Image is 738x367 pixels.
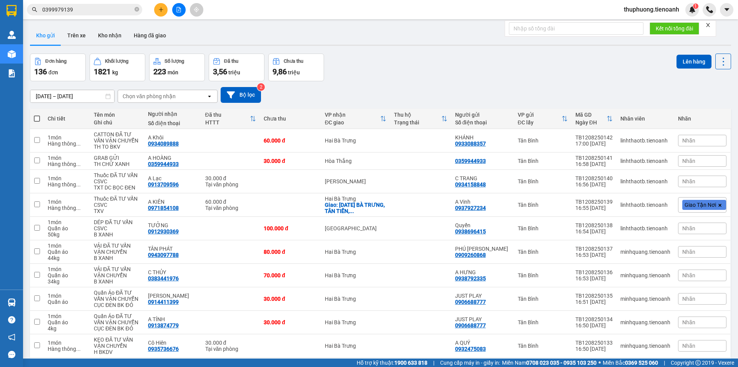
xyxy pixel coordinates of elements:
[94,219,140,231] div: DÉP ĐÃ TƯ VẤN CSVC
[325,202,386,214] div: Giao: 11 HAI BÀ TRƯNG, TÂN TIẾN, TPBMT
[112,69,118,75] span: kg
[284,59,303,64] div: Chưa thu
[105,59,128,64] div: Khối lượng
[30,54,86,81] button: Đơn hàng136đơn
[394,119,441,126] div: Trạng thái
[682,158,695,164] span: Nhãn
[32,7,37,12] span: search
[433,359,434,367] span: |
[694,3,697,9] span: 1
[48,278,86,285] div: 34 kg
[94,349,140,355] div: H BKDV
[598,361,601,364] span: ⚪️
[264,116,317,122] div: Chưa thu
[440,359,500,367] span: Cung cấp máy in - giấy in:
[148,322,179,328] div: 0913874779
[575,155,613,161] div: TB1208250141
[518,296,568,302] div: Tân Bình
[45,59,66,64] div: Đơn hàng
[455,158,486,164] div: 0359944933
[135,7,139,12] span: close-circle
[48,255,86,261] div: 44 kg
[148,205,179,211] div: 0971854108
[257,83,265,91] sup: 2
[205,119,250,126] div: HTTT
[148,252,179,258] div: 0943097788
[148,275,179,282] div: 0383441976
[357,359,427,367] span: Hỗ trợ kỹ thuật:
[325,137,386,144] div: Hai Bà Trưng
[455,340,510,346] div: A QUÝ
[205,199,256,205] div: 60.000 đ
[575,119,607,126] div: Ngày ĐH
[682,249,695,255] span: Nhãn
[455,346,486,352] div: 0932475083
[76,346,81,352] span: ...
[349,208,354,214] span: ...
[7,5,17,17] img: logo-vxr
[148,269,198,275] div: C THỦY
[518,249,568,255] div: Tân Bình
[264,319,317,325] div: 30.000 đ
[94,255,140,261] div: B XANH
[48,243,86,249] div: 1 món
[148,155,198,161] div: A HOÀNG
[706,6,713,13] img: phone-icon
[94,266,140,278] div: VẢI ĐÃ TƯ VẤN VẬN CHUYỂN
[224,59,238,64] div: Đã thu
[94,231,140,238] div: B XANH
[682,272,695,278] span: Nhãn
[620,158,670,164] div: linhthaotb.tienoanh
[455,134,510,141] div: KHÁNH
[165,59,184,64] div: Số lượng
[148,161,179,167] div: 0359944933
[455,175,510,181] div: C TRANG
[620,225,670,231] div: linhthaotb.tienoanh
[273,67,287,76] span: 9,86
[514,109,572,129] th: Toggle SortBy
[94,131,140,144] div: CATTON ĐÃ TƯ VẤN VẬN CHUYỂN
[94,325,140,332] div: CỤC ĐEN BK ĐỎ
[128,26,172,45] button: Hàng đã giao
[682,225,695,231] span: Nhãn
[264,225,317,231] div: 100.000 đ
[518,178,568,184] div: Tân Bình
[625,360,658,366] strong: 0369 525 060
[455,228,486,235] div: 0938696415
[205,340,256,346] div: 30.000 đ
[455,322,486,328] div: 0906688777
[205,175,256,181] div: 30.000 đ
[575,316,613,322] div: TB1208250134
[48,181,86,188] div: Hàng thông thường
[205,205,256,211] div: Tại văn phòng
[502,359,597,367] span: Miền Nam
[620,249,670,255] div: minhquang.tienoanh
[575,181,613,188] div: 16:56 [DATE]
[61,26,92,45] button: Trên xe
[48,319,86,325] div: Quần áo
[221,87,261,103] button: Bộ lọc
[94,313,140,325] div: Quần Áo ĐÃ TƯ VẤN VẬN CHUYỂN
[455,275,486,282] div: 0938792335
[518,319,568,325] div: Tân Bình
[48,293,86,299] div: 1 món
[94,302,140,308] div: CỤC ĐEN BK ĐỎ
[48,219,86,225] div: 1 món
[48,225,86,231] div: Quần áo
[575,269,613,275] div: TB1208250136
[148,222,198,228] div: TƯỞNG
[682,319,695,325] span: Nhãn
[575,246,613,252] div: TB1208250137
[94,243,140,255] div: VẢI ĐÃ TƯ VẤN VẬN CHUYỂN
[656,24,693,33] span: Kết nối tổng đài
[158,7,164,12] span: plus
[8,31,16,39] img: warehouse-icon
[34,67,47,76] span: 136
[48,340,86,346] div: 1 món
[575,293,613,299] div: TB1208250135
[154,3,168,17] button: plus
[575,199,613,205] div: TB1208250139
[455,299,486,305] div: 0906688777
[48,299,86,305] div: Quần áo
[148,181,179,188] div: 0913709596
